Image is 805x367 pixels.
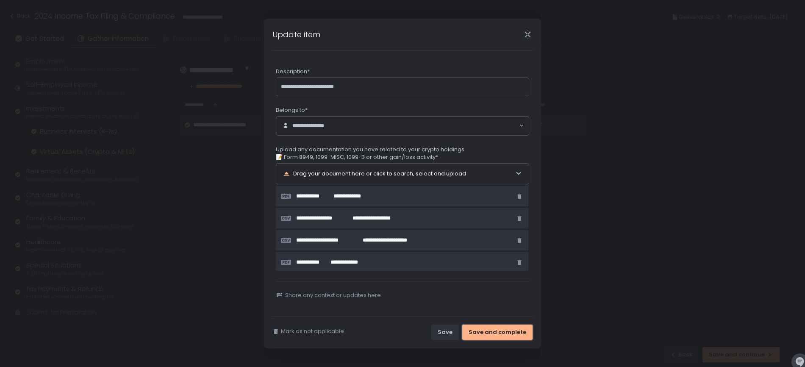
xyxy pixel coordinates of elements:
[276,146,464,153] span: Upload any documentation you have related to your crypto holdings
[514,30,541,39] div: Close
[431,325,459,340] button: Save
[438,328,452,336] div: Save
[285,292,381,299] span: Share any context or updates here
[272,29,320,40] h1: Update item
[281,328,344,335] span: Mark as not applicable
[469,328,526,336] div: Save and complete
[276,153,464,161] span: 📝 Form 8949, 1099-MISC, 1099-B or other gain/loss activity*
[272,328,344,335] button: Mark as not applicable
[276,106,308,114] span: Belongs to*
[276,68,310,75] span: Description*
[332,122,519,130] input: Search for option
[462,325,533,340] button: Save and complete
[276,117,529,135] div: Search for option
